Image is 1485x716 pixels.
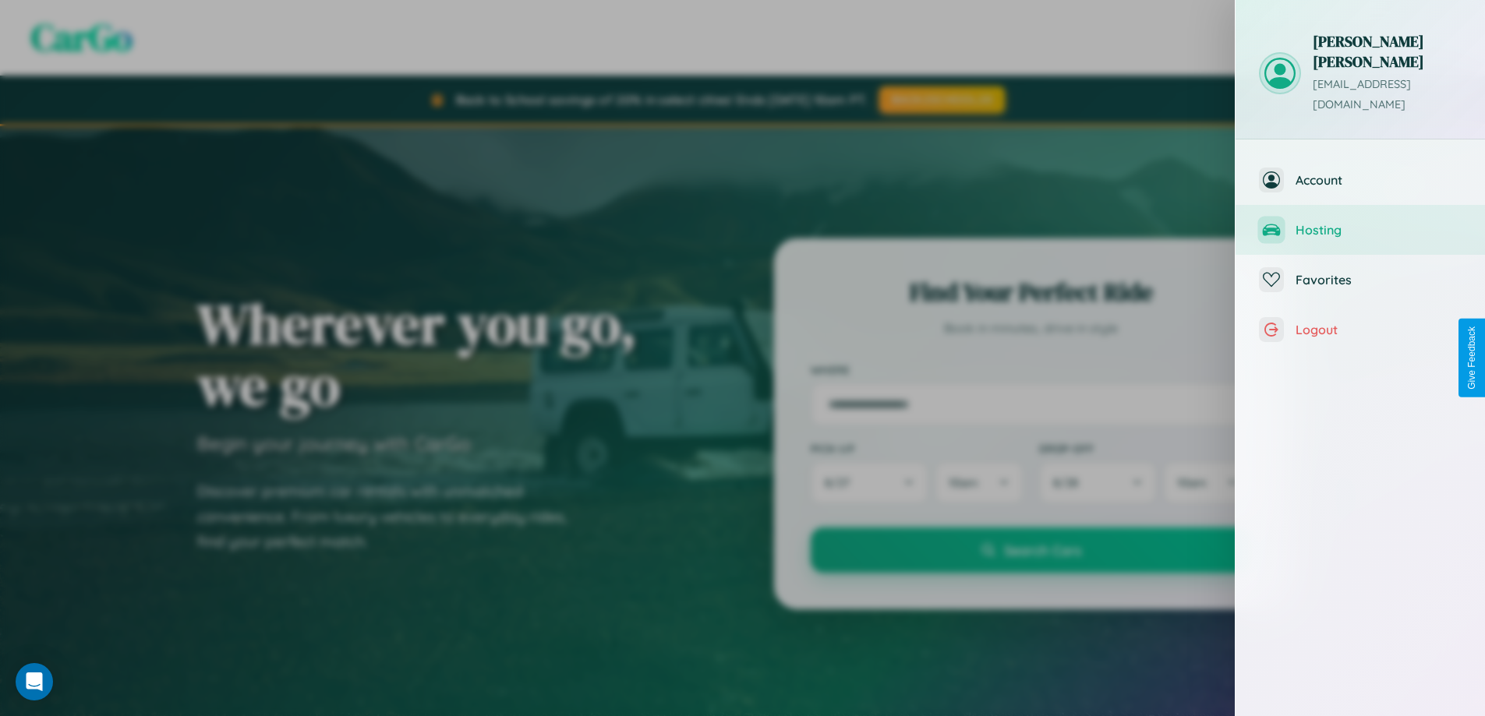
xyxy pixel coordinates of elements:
span: Account [1296,172,1462,188]
div: Give Feedback [1466,326,1477,390]
button: Account [1236,155,1485,205]
button: Favorites [1236,255,1485,305]
span: Logout [1296,322,1462,337]
span: Favorites [1296,272,1462,287]
button: Hosting [1236,205,1485,255]
div: Open Intercom Messenger [16,663,53,700]
button: Logout [1236,305,1485,354]
p: [EMAIL_ADDRESS][DOMAIN_NAME] [1313,75,1462,115]
h3: [PERSON_NAME] [PERSON_NAME] [1313,31,1462,72]
span: Hosting [1296,222,1462,238]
